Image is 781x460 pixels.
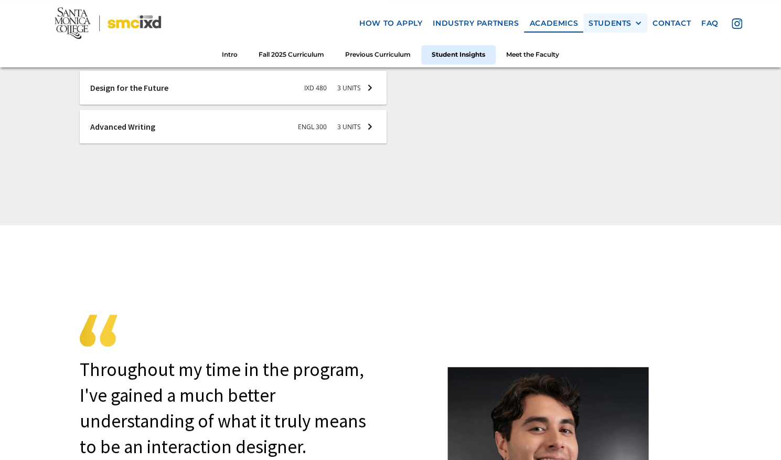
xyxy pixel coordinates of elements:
a: contact [647,13,696,33]
img: icon - instagram [732,18,742,28]
img: icon - quote [80,315,117,347]
a: Fall 2025 Curriculum [248,45,335,65]
a: Student Insights [421,45,496,65]
a: Previous Curriculum [335,45,421,65]
a: Academics [524,13,583,33]
a: industry partners [427,13,524,33]
a: faq [696,13,724,33]
div: Throughout my time in the program, I've gained a much better understanding of what it truly means... [80,357,384,460]
a: Intro [211,45,248,65]
img: Santa Monica College - SMC IxD logo [55,7,161,39]
a: Meet the Faculty [496,45,570,65]
a: how to apply [354,13,427,33]
div: STUDENTS [589,18,632,27]
div: STUDENTS [589,18,642,27]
